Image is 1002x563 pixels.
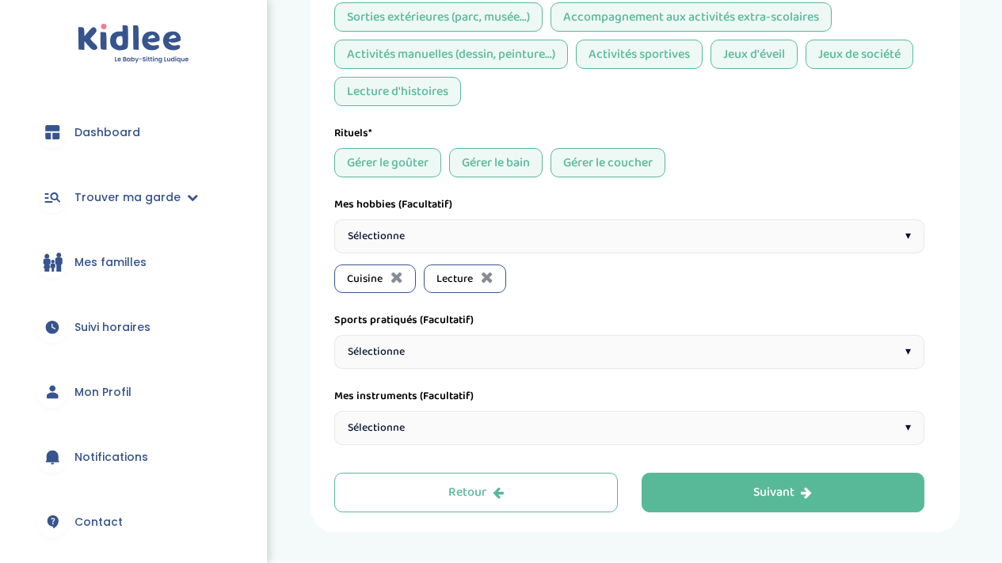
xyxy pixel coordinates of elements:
[334,148,441,177] div: Gérer le goûter
[24,169,243,226] a: Trouver ma garde
[24,104,243,161] a: Dashboard
[74,449,148,466] span: Notifications
[905,344,911,360] span: ▾
[74,189,181,206] span: Trouver ma garde
[348,420,405,436] span: Sélectionne
[78,24,189,64] img: logo.svg
[74,254,147,271] span: Mes familles
[334,312,474,329] label: Sports pratiqués (Facultatif)
[448,484,504,502] div: Retour
[24,428,243,485] a: Notifications
[74,124,140,141] span: Dashboard
[334,196,452,213] label: Mes hobbies (Facultatif)
[347,271,383,287] span: Cuisine
[24,299,243,356] a: Suivi horaires
[24,234,243,291] a: Mes familles
[334,77,461,106] div: Lecture d'histoires
[576,40,703,69] div: Activités sportives
[642,473,925,512] button: Suivant
[449,148,543,177] div: Gérer le bain
[753,484,812,502] div: Suivant
[905,228,911,245] span: ▾
[24,363,243,420] a: Mon Profil
[74,514,123,531] span: Contact
[334,473,618,512] button: Retour
[334,388,474,405] label: Mes instruments (Facultatif)
[334,40,568,69] div: Activités manuelles (dessin, peinture...)
[806,40,913,69] div: Jeux de société
[551,2,832,32] div: Accompagnement aux activités extra-scolaires
[551,148,665,177] div: Gérer le coucher
[24,493,243,550] a: Contact
[74,319,150,336] span: Suivi horaires
[334,125,372,142] label: Rituels*
[905,420,911,436] span: ▾
[334,2,543,32] div: Sorties extérieures (parc, musée...)
[436,271,473,287] span: Lecture
[348,228,405,245] span: Sélectionne
[711,40,798,69] div: Jeux d'éveil
[348,344,405,360] span: Sélectionne
[74,384,131,401] span: Mon Profil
